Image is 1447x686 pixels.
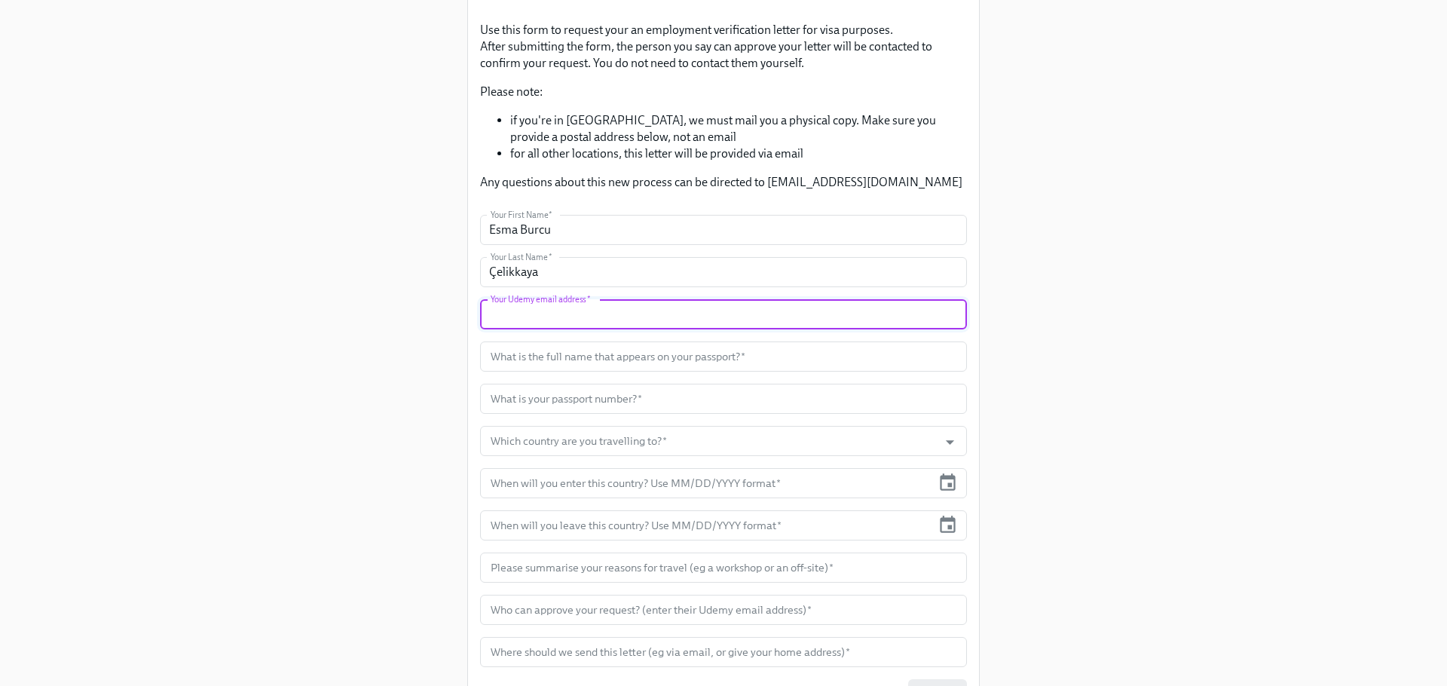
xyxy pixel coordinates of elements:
[480,468,932,498] input: MM/DD/YYYY
[480,174,967,191] p: Any questions about this new process can be directed to [EMAIL_ADDRESS][DOMAIN_NAME]
[480,510,932,541] input: MM/DD/YYYY
[510,145,967,162] li: for all other locations, this letter will be provided via email
[938,430,962,454] button: Open
[480,22,967,72] p: Use this form to request your an employment verification letter for visa purposes. After submitti...
[480,84,967,100] p: Please note:
[510,112,967,145] li: if you're in [GEOGRAPHIC_DATA], we must mail you a physical copy. Make sure you provide a postal ...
